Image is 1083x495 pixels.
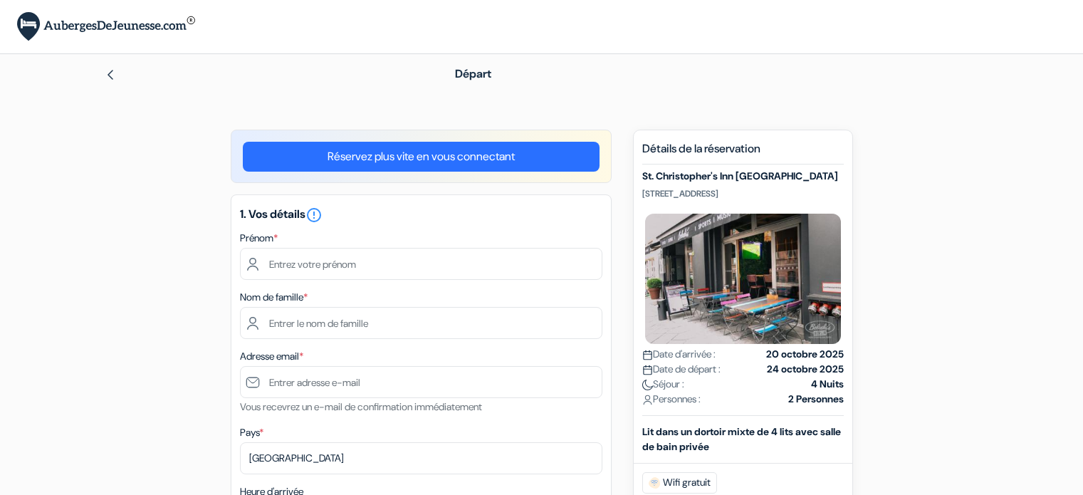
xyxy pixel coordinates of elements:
img: user_icon.svg [642,395,653,405]
a: error_outline [305,207,323,222]
span: Date d'arrivée : [642,347,716,362]
img: AubergesDeJeunesse.com [17,12,195,41]
input: Entrer adresse e-mail [240,366,602,398]
h5: St. Christopher's Inn [GEOGRAPHIC_DATA] [642,170,844,182]
label: Prénom [240,231,278,246]
b: Lit dans un dortoir mixte de 4 lits avec salle de bain privée [642,425,841,453]
img: moon.svg [642,380,653,390]
img: calendar.svg [642,350,653,360]
h5: Détails de la réservation [642,142,844,165]
i: error_outline [305,207,323,224]
img: free_wifi.svg [649,477,660,489]
label: Nom de famille [240,290,308,305]
h5: 1. Vos détails [240,207,602,224]
span: Wifi gratuit [642,472,717,494]
strong: 2 Personnes [788,392,844,407]
span: Séjour : [642,377,684,392]
strong: 4 Nuits [811,377,844,392]
label: Pays [240,425,263,440]
strong: 24 octobre 2025 [767,362,844,377]
input: Entrer le nom de famille [240,307,602,339]
p: [STREET_ADDRESS] [642,188,844,199]
label: Adresse email [240,349,303,364]
input: Entrez votre prénom [240,248,602,280]
a: Réservez plus vite en vous connectant [243,142,600,172]
small: Vous recevrez un e-mail de confirmation immédiatement [240,400,482,413]
img: left_arrow.svg [105,69,116,80]
span: Personnes : [642,392,701,407]
img: calendar.svg [642,365,653,375]
span: Date de départ : [642,362,721,377]
strong: 20 octobre 2025 [766,347,844,362]
span: Départ [455,66,491,81]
